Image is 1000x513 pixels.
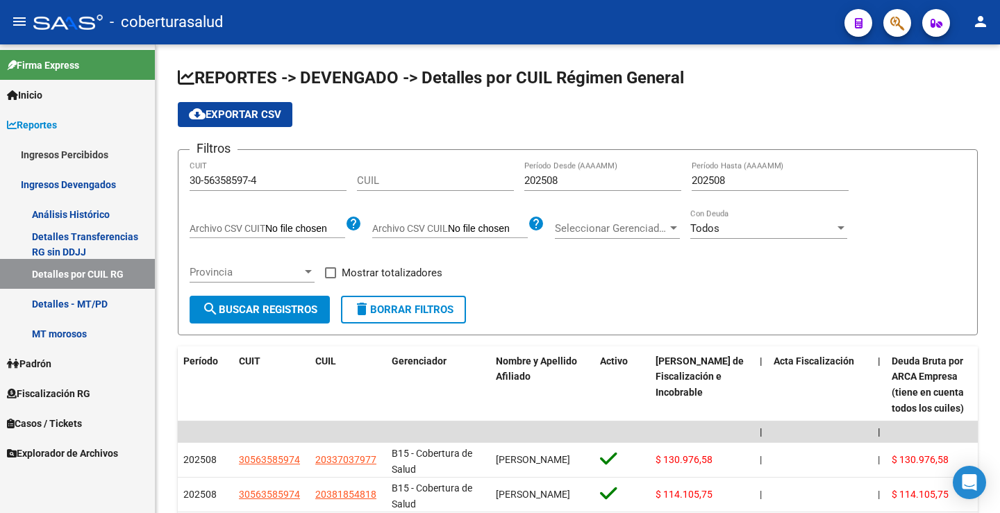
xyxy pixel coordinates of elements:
[600,355,628,367] span: Activo
[656,454,712,465] span: $ 130.976,58
[392,355,447,367] span: Gerenciador
[7,356,51,371] span: Padrón
[892,355,964,414] span: Deuda Bruta por ARCA Empresa (tiene en cuenta todos los cuiles)
[878,355,881,367] span: |
[202,301,219,317] mat-icon: search
[392,448,472,475] span: B15 - Cobertura de Salud
[315,454,376,465] span: 20337037977
[7,416,82,431] span: Casos / Tickets
[496,454,570,465] span: [PERSON_NAME]
[190,296,330,323] button: Buscar Registros
[760,454,762,465] span: |
[183,489,217,500] span: 202508
[190,223,265,234] span: Archivo CSV CUIT
[189,106,206,122] mat-icon: cloud_download
[202,303,317,316] span: Buscar Registros
[190,266,302,278] span: Provincia
[690,222,719,235] span: Todos
[353,301,370,317] mat-icon: delete
[310,346,386,423] datatable-header-cell: CUIL
[392,482,472,510] span: B15 - Cobertura de Salud
[190,139,237,158] h3: Filtros
[878,489,880,500] span: |
[386,346,490,423] datatable-header-cell: Gerenciador
[265,223,345,235] input: Archivo CSV CUIT
[7,117,57,133] span: Reportes
[7,446,118,461] span: Explorador de Archivos
[496,489,570,500] span: [PERSON_NAME]
[972,13,989,30] mat-icon: person
[878,426,881,437] span: |
[7,386,90,401] span: Fiscalización RG
[353,303,453,316] span: Borrar Filtros
[496,355,577,382] span: Nombre y Apellido Afiliado
[239,489,300,500] span: 30563585974
[656,489,712,500] span: $ 114.105,75
[233,346,310,423] datatable-header-cell: CUIT
[372,223,448,234] span: Archivo CSV CUIL
[345,215,362,232] mat-icon: help
[774,355,854,367] span: Acta Fiscalización
[754,346,768,423] datatable-header-cell: |
[110,7,223,37] span: - coberturasalud
[178,68,684,87] span: REPORTES -> DEVENGADO -> Detalles por CUIL Régimen General
[11,13,28,30] mat-icon: menu
[341,296,466,323] button: Borrar Filtros
[7,58,79,73] span: Firma Express
[183,454,217,465] span: 202508
[189,108,281,121] span: Exportar CSV
[178,346,233,423] datatable-header-cell: Período
[892,489,949,500] span: $ 114.105,75
[315,355,336,367] span: CUIL
[239,355,260,367] span: CUIT
[178,102,292,127] button: Exportar CSV
[183,355,218,367] span: Período
[760,426,762,437] span: |
[760,489,762,500] span: |
[768,346,872,423] datatable-header-cell: Acta Fiscalización
[650,346,754,423] datatable-header-cell: Deuda Bruta Neto de Fiscalización e Incobrable
[315,489,376,500] span: 20381854818
[7,87,42,103] span: Inicio
[886,346,990,423] datatable-header-cell: Deuda Bruta por ARCA Empresa (tiene en cuenta todos los cuiles)
[594,346,650,423] datatable-header-cell: Activo
[656,355,744,398] span: [PERSON_NAME] de Fiscalización e Incobrable
[878,454,880,465] span: |
[448,223,528,235] input: Archivo CSV CUIL
[528,215,544,232] mat-icon: help
[342,264,442,281] span: Mostrar totalizadores
[239,454,300,465] span: 30563585974
[892,454,949,465] span: $ 130.976,58
[872,346,886,423] datatable-header-cell: |
[760,355,762,367] span: |
[490,346,594,423] datatable-header-cell: Nombre y Apellido Afiliado
[953,466,986,499] div: Open Intercom Messenger
[555,222,667,235] span: Seleccionar Gerenciador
